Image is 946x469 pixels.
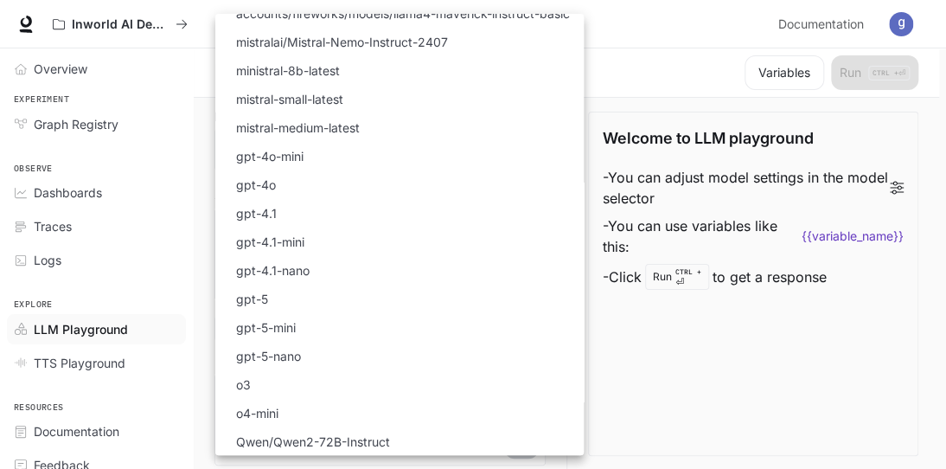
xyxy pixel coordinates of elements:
p: gpt-5-mini [236,318,296,337]
p: mistral-small-latest [236,90,343,108]
p: gpt-5-nano [236,347,301,365]
p: gpt-4.1-nano [236,261,310,279]
p: o3 [236,376,251,394]
p: Qwen/Qwen2-72B-Instruct [236,433,390,451]
p: gpt-5 [236,290,268,308]
p: gpt-4.1-mini [236,233,304,251]
p: gpt-4.1 [236,204,277,222]
p: gpt-4o [236,176,276,194]
p: mistralai/Mistral-Nemo-Instruct-2407 [236,33,448,51]
p: accounts/fireworks/models/llama4-maverick-instruct-basic [236,4,570,22]
p: o4-mini [236,404,278,422]
p: mistral-medium-latest [236,119,360,137]
p: ministral-8b-latest [236,61,340,80]
p: gpt-4o-mini [236,147,304,165]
